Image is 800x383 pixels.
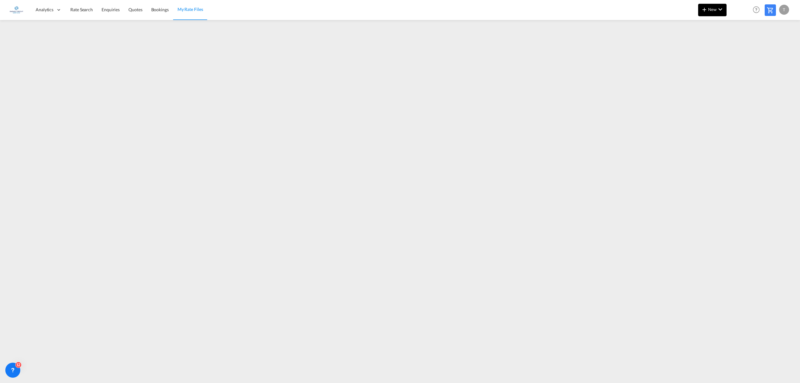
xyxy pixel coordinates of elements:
[36,7,53,13] span: Analytics
[9,3,23,17] img: 6a2c35f0b7c411ef99d84d375d6e7407.jpg
[128,7,142,12] span: Quotes
[102,7,120,12] span: Enquiries
[151,7,169,12] span: Bookings
[751,4,765,16] div: Help
[698,4,727,16] button: icon-plus 400-fgNewicon-chevron-down
[701,6,708,13] md-icon: icon-plus 400-fg
[779,5,789,15] div: T
[177,7,203,12] span: My Rate Files
[751,4,762,15] span: Help
[717,6,724,13] md-icon: icon-chevron-down
[701,7,724,12] span: New
[70,7,93,12] span: Rate Search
